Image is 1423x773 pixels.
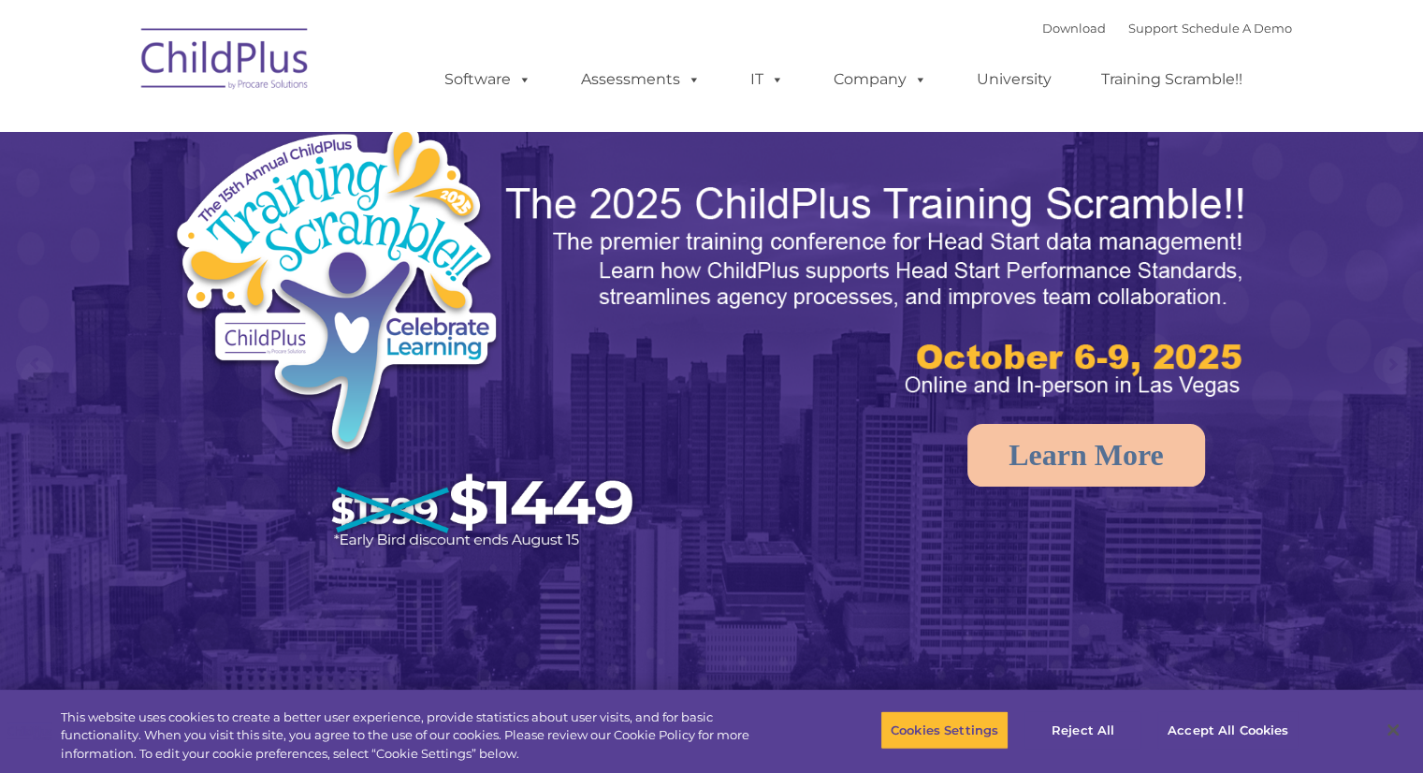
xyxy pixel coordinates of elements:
a: Software [426,61,550,98]
img: ChildPlus by Procare Solutions [132,15,319,109]
button: Reject All [1024,710,1141,750]
button: Cookies Settings [880,710,1009,750]
button: Accept All Cookies [1157,710,1299,750]
button: Close [1372,709,1414,751]
a: Schedule A Demo [1182,21,1292,36]
a: Download [1042,21,1106,36]
a: Company [815,61,946,98]
a: Training Scramble!! [1082,61,1261,98]
div: This website uses cookies to create a better user experience, provide statistics about user visit... [61,708,783,764]
span: Last name [260,124,317,138]
a: Assessments [562,61,719,98]
a: University [958,61,1070,98]
font: | [1042,21,1292,36]
a: Learn More [967,424,1205,487]
a: Support [1128,21,1178,36]
a: IT [732,61,803,98]
span: Phone number [260,200,340,214]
